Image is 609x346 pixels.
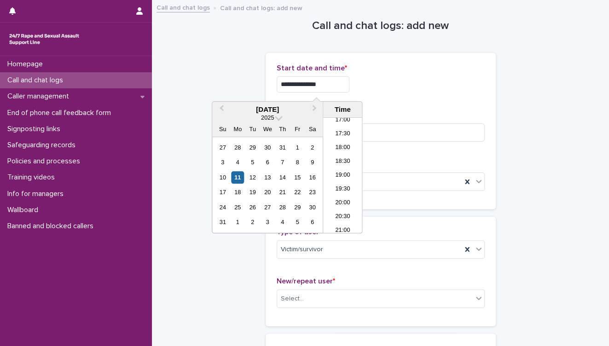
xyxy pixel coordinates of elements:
[220,2,302,12] p: Call and chat logs: add new
[4,125,68,133] p: Signposting links
[323,196,362,210] li: 20:00
[246,216,259,229] div: Choose Tuesday, September 2nd, 2025
[291,171,304,184] div: Choose Friday, August 15th, 2025
[246,156,259,169] div: Choose Tuesday, August 5th, 2025
[306,141,319,154] div: Choose Saturday, August 2nd, 2025
[291,201,304,213] div: Choose Friday, August 29th, 2025
[261,141,274,154] div: Choose Wednesday, July 30th, 2025
[277,64,347,72] span: Start date and time
[216,123,229,135] div: Su
[261,216,274,229] div: Choose Wednesday, September 3rd, 2025
[212,105,323,114] div: [DATE]
[266,19,496,33] h1: Call and chat logs: add new
[325,105,360,114] div: Time
[323,169,362,183] li: 19:00
[4,76,70,85] p: Call and chat logs
[276,171,289,184] div: Choose Thursday, August 14th, 2025
[246,141,259,154] div: Choose Tuesday, July 29th, 2025
[281,294,304,304] div: Select...
[4,60,50,69] p: Homepage
[232,201,244,213] div: Choose Monday, August 25th, 2025
[306,186,319,199] div: Choose Saturday, August 23rd, 2025
[216,156,229,169] div: Choose Sunday, August 3rd, 2025
[232,141,244,154] div: Choose Monday, July 28th, 2025
[232,171,244,184] div: Choose Monday, August 11th, 2025
[291,216,304,229] div: Choose Friday, September 5th, 2025
[232,123,244,135] div: Mo
[323,114,362,127] li: 17:00
[4,92,76,101] p: Caller management
[306,123,319,135] div: Sa
[291,156,304,169] div: Choose Friday, August 8th, 2025
[246,171,259,184] div: Choose Tuesday, August 12th, 2025
[232,156,244,169] div: Choose Monday, August 4th, 2025
[246,123,259,135] div: Tu
[291,123,304,135] div: Fr
[291,141,304,154] div: Choose Friday, August 1st, 2025
[261,171,274,184] div: Choose Wednesday, August 13th, 2025
[261,114,274,121] span: 2025
[216,186,229,199] div: Choose Sunday, August 17th, 2025
[323,224,362,238] li: 21:00
[306,216,319,229] div: Choose Saturday, September 6th, 2025
[4,222,101,231] p: Banned and blocked callers
[323,141,362,155] li: 18:00
[323,127,362,141] li: 17:30
[261,156,274,169] div: Choose Wednesday, August 6th, 2025
[261,186,274,199] div: Choose Wednesday, August 20th, 2025
[276,156,289,169] div: Choose Thursday, August 7th, 2025
[4,190,71,198] p: Info for managers
[306,201,319,213] div: Choose Saturday, August 30th, 2025
[232,216,244,229] div: Choose Monday, September 1st, 2025
[232,186,244,199] div: Choose Monday, August 18th, 2025
[216,141,229,154] div: Choose Sunday, July 27th, 2025
[323,210,362,224] li: 20:30
[261,123,274,135] div: We
[4,173,62,182] p: Training videos
[277,277,335,285] span: New/repeat user
[216,171,229,184] div: Choose Sunday, August 10th, 2025
[276,216,289,229] div: Choose Thursday, September 4th, 2025
[215,140,320,230] div: month 2025-08
[4,206,46,214] p: Wallboard
[308,103,323,117] button: Next Month
[216,201,229,213] div: Choose Sunday, August 24th, 2025
[276,186,289,199] div: Choose Thursday, August 21st, 2025
[276,201,289,213] div: Choose Thursday, August 28th, 2025
[4,141,83,150] p: Safeguarding records
[216,216,229,229] div: Choose Sunday, August 31st, 2025
[246,186,259,199] div: Choose Tuesday, August 19th, 2025
[7,30,81,48] img: rhQMoQhaT3yELyF149Cw
[323,155,362,169] li: 18:30
[323,183,362,196] li: 19:30
[261,201,274,213] div: Choose Wednesday, August 27th, 2025
[276,141,289,154] div: Choose Thursday, July 31st, 2025
[281,245,323,254] span: Victim/survivor
[291,186,304,199] div: Choose Friday, August 22nd, 2025
[157,2,210,12] a: Call and chat logs
[306,156,319,169] div: Choose Saturday, August 9th, 2025
[4,109,118,117] p: End of phone call feedback form
[276,123,289,135] div: Th
[213,103,228,117] button: Previous Month
[306,171,319,184] div: Choose Saturday, August 16th, 2025
[4,157,87,166] p: Policies and processes
[246,201,259,213] div: Choose Tuesday, August 26th, 2025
